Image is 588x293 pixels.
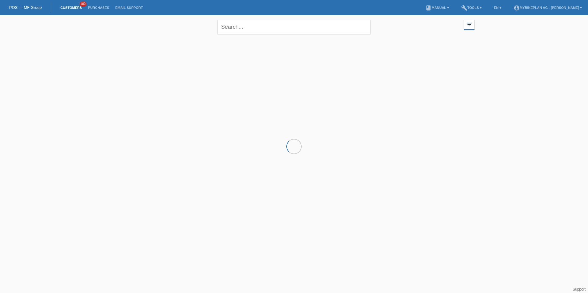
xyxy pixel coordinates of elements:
[514,5,520,11] i: account_circle
[217,20,371,34] input: Search...
[80,2,87,7] span: 100
[85,6,112,9] a: Purchases
[573,287,586,291] a: Support
[461,5,467,11] i: build
[9,5,42,10] a: POS — MF Group
[112,6,146,9] a: Email Support
[511,6,585,9] a: account_circleMybikeplan AG - [PERSON_NAME] ▾
[425,5,432,11] i: book
[422,6,452,9] a: bookManual ▾
[458,6,485,9] a: buildTools ▾
[466,21,473,28] i: filter_list
[491,6,504,9] a: EN ▾
[57,6,85,9] a: Customers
